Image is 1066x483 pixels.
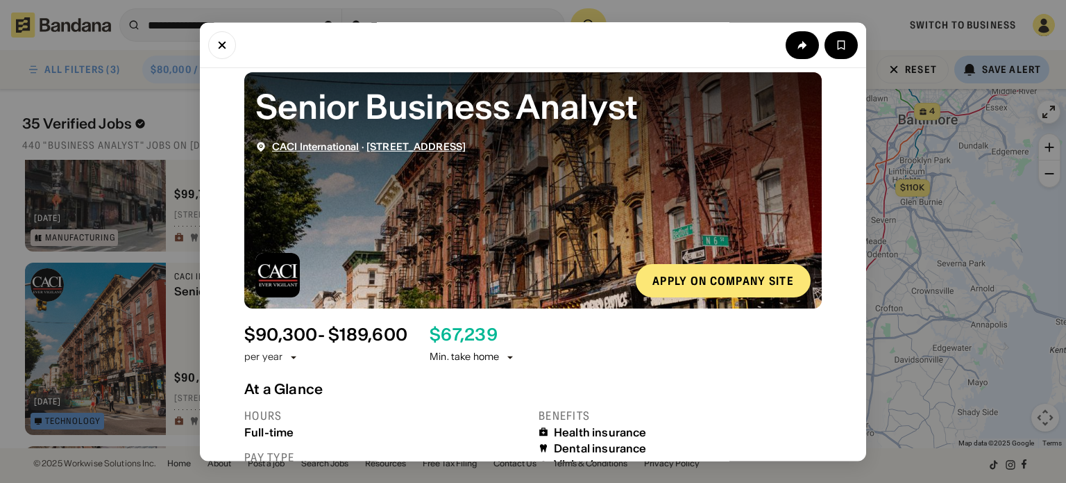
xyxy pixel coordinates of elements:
div: Vision insurance [554,458,645,471]
div: Benefits [539,408,822,423]
div: Pay type [244,450,527,464]
div: At a Glance [244,380,822,397]
div: Apply on company site [652,275,794,286]
span: CACI International [272,140,359,152]
div: Hours [244,408,527,423]
div: $ 67,239 [430,325,498,345]
span: [STREET_ADDRESS] [366,140,466,152]
div: per year [244,350,282,364]
div: · [272,140,466,152]
div: $ 90,300 - $189,600 [244,325,407,345]
img: CACI International logo [255,252,300,297]
div: Senior Business Analyst [255,83,811,129]
div: Dental insurance [554,441,647,455]
div: Min. take home [430,350,516,364]
div: Health insurance [554,425,647,439]
div: Full-time [244,425,527,439]
button: Close [208,31,236,58]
